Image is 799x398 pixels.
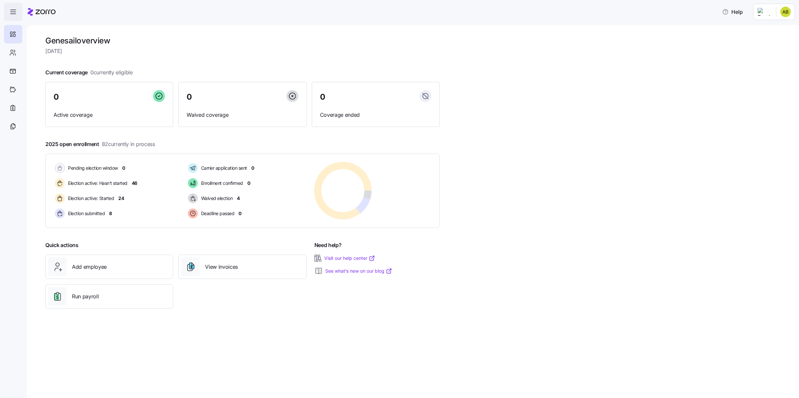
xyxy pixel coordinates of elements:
span: View invoices [205,263,238,271]
span: 82 currently in process [102,140,155,148]
span: Need help? [314,241,342,249]
img: 41899f9461ff40de0ec73e7d42fc1aa9 [780,7,791,17]
span: Add employee [72,263,107,271]
button: Help [717,5,748,18]
span: Current coverage [45,68,133,77]
span: Active coverage [54,111,165,119]
span: 0 [54,93,59,101]
span: 0 [122,165,125,171]
span: Carrier application sent [199,165,247,171]
span: 4 [237,195,240,202]
span: 0 [320,93,325,101]
span: Waived coverage [187,111,298,119]
span: 0 [187,93,192,101]
span: 8 [109,210,112,217]
a: See what’s new on our blog [325,268,392,274]
span: 0 [239,210,241,217]
span: Help [722,8,743,16]
span: Election active: Hasn't started [66,180,127,187]
span: 2025 open enrollment [45,140,155,148]
span: 0 [247,180,250,187]
span: Waived election [199,195,233,202]
span: Deadline passed [199,210,235,217]
span: Enrollment confirmed [199,180,243,187]
a: Visit our help center [324,255,375,261]
span: [DATE] [45,47,440,55]
span: Election submitted [66,210,105,217]
span: Run payroll [72,292,99,301]
span: Election active: Started [66,195,114,202]
h1: Genesail overview [45,36,440,46]
span: 0 currently eligible [90,68,133,77]
span: 24 [118,195,124,202]
span: Coverage ended [320,111,431,119]
img: Employer logo [758,8,771,16]
span: 46 [132,180,137,187]
span: Quick actions [45,241,79,249]
span: Pending election window [66,165,118,171]
span: 0 [251,165,254,171]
